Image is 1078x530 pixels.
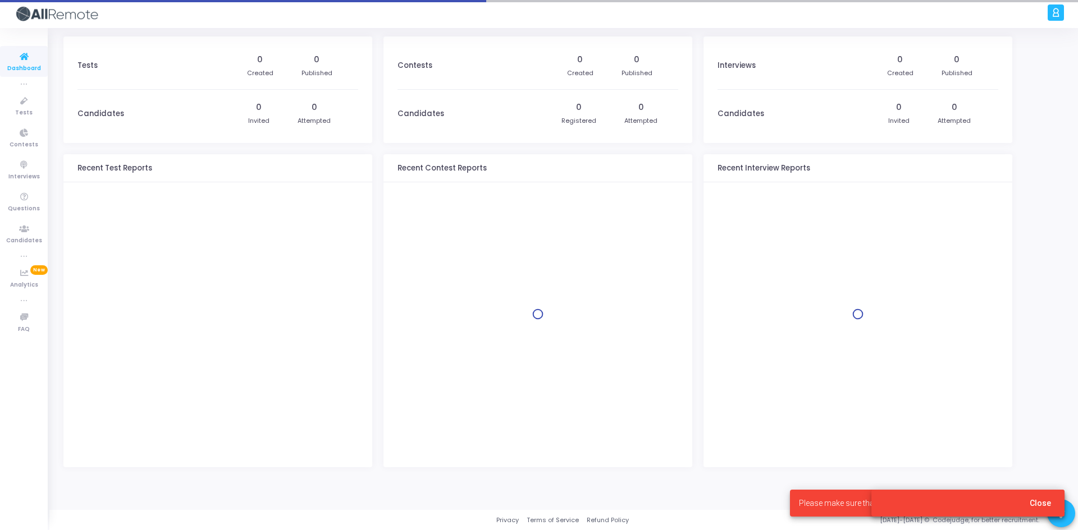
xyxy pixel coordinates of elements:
div: 0 [312,102,317,113]
span: Tests [15,108,33,118]
span: Candidates [6,236,42,246]
a: Refund Policy [587,515,629,525]
span: Dashboard [7,64,41,73]
div: 0 [577,54,583,66]
span: FAQ [18,325,30,334]
h3: Candidates [398,109,444,118]
span: Close [1030,499,1051,508]
h3: Recent Test Reports [77,164,152,173]
div: 0 [314,54,319,66]
span: Questions [8,204,40,214]
span: Contests [10,140,38,150]
div: Published [302,68,332,78]
div: Created [567,68,593,78]
div: 0 [897,54,903,66]
div: 0 [896,102,902,113]
img: logo [14,3,98,25]
div: 0 [954,54,960,66]
h3: Candidates [718,109,764,118]
h3: Contests [398,61,432,70]
div: 0 [952,102,957,113]
div: Published [942,68,972,78]
div: 0 [638,102,644,113]
div: Attempted [624,116,657,126]
div: 0 [256,102,262,113]
div: Registered [561,116,596,126]
span: Analytics [10,280,38,290]
h3: Interviews [718,61,756,70]
div: Published [622,68,652,78]
span: Interviews [8,172,40,182]
div: Invited [888,116,910,126]
div: Attempted [938,116,971,126]
div: Attempted [298,116,331,126]
a: Privacy [496,515,519,525]
div: 0 [576,102,582,113]
h3: Recent Contest Reports [398,164,487,173]
div: Created [887,68,913,78]
span: Please make sure that your device is connected to the internet! [799,497,1016,509]
div: Created [247,68,273,78]
h3: Candidates [77,109,124,118]
a: Terms of Service [527,515,579,525]
div: 0 [634,54,640,66]
h3: Tests [77,61,98,70]
div: 0 [257,54,263,66]
div: Invited [248,116,269,126]
h3: Recent Interview Reports [718,164,810,173]
span: New [30,265,48,275]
